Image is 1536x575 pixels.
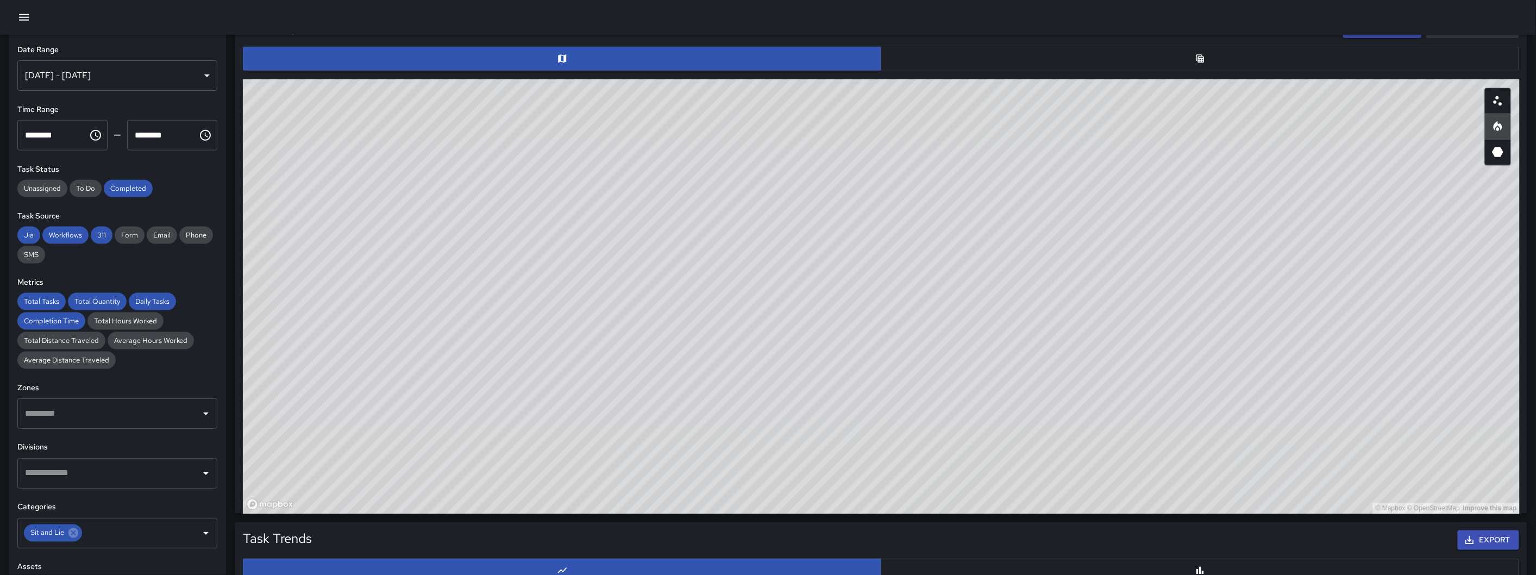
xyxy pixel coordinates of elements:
[17,316,85,326] span: Completion Time
[87,312,164,330] div: Total Hours Worked
[1491,120,1504,133] svg: Heatmap
[1195,53,1206,64] svg: Table
[1491,95,1504,108] svg: Scatterplot
[1491,146,1504,159] svg: 3D Heatmap
[881,47,1519,71] button: Table
[17,277,217,289] h6: Metrics
[17,184,67,193] span: Unassigned
[198,466,214,481] button: Open
[1485,114,1511,140] button: Heatmap
[91,227,112,244] div: 311
[91,230,112,240] span: 311
[243,47,881,71] button: Map
[195,124,216,146] button: Choose time, selected time is 11:59 PM
[17,164,217,176] h6: Task Status
[70,180,102,197] div: To Do
[17,297,66,306] span: Total Tasks
[17,336,105,345] span: Total Distance Traveled
[104,184,153,193] span: Completed
[70,184,102,193] span: To Do
[17,180,67,197] div: Unassigned
[17,230,40,240] span: Jia
[108,332,194,349] div: Average Hours Worked
[17,60,217,91] div: [DATE] - [DATE]
[17,210,217,222] h6: Task Source
[17,352,116,369] div: Average Distance Traveled
[17,246,45,264] div: SMS
[17,104,217,116] h6: Time Range
[17,355,116,365] span: Average Distance Traveled
[17,502,217,514] h6: Categories
[1485,88,1511,114] button: Scatterplot
[17,227,40,244] div: Jia
[17,442,217,454] h6: Divisions
[179,227,213,244] div: Phone
[115,230,145,240] span: Form
[147,230,177,240] span: Email
[68,293,127,310] div: Total Quantity
[17,312,85,330] div: Completion Time
[68,297,127,306] span: Total Quantity
[85,124,106,146] button: Choose time, selected time is 12:00 AM
[42,227,89,244] div: Workflows
[17,250,45,259] span: SMS
[104,180,153,197] div: Completed
[1458,530,1519,551] button: Export
[17,44,217,56] h6: Date Range
[24,524,82,542] div: Sit and Lie
[108,336,194,345] span: Average Hours Worked
[17,293,66,310] div: Total Tasks
[17,382,217,394] h6: Zones
[198,526,214,541] button: Open
[42,230,89,240] span: Workflows
[129,297,176,306] span: Daily Tasks
[1485,139,1511,165] button: 3D Heatmap
[129,293,176,310] div: Daily Tasks
[198,406,214,421] button: Open
[87,316,164,326] span: Total Hours Worked
[24,527,71,539] span: Sit and Lie
[557,53,568,64] svg: Map
[17,561,217,573] h6: Assets
[17,332,105,349] div: Total Distance Traveled
[179,230,213,240] span: Phone
[243,530,312,548] h5: Task Trends
[147,227,177,244] div: Email
[115,227,145,244] div: Form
